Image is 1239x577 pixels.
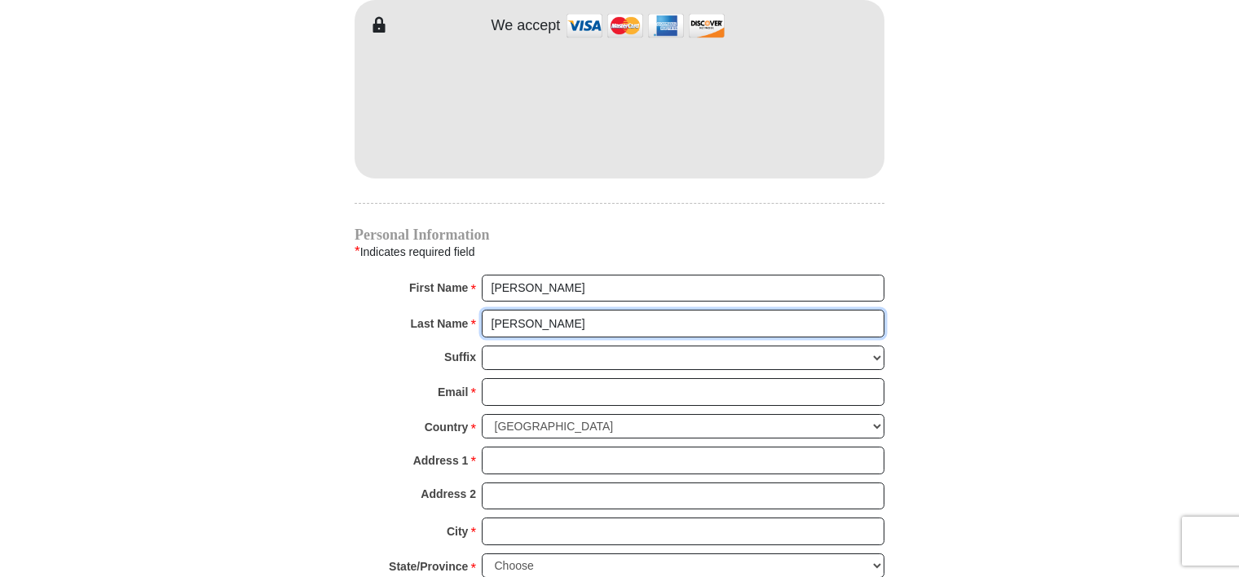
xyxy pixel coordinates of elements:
h4: Personal Information [355,228,884,241]
strong: City [447,520,468,543]
strong: Address 1 [413,449,469,472]
h4: We accept [492,17,561,35]
strong: Address 2 [421,482,476,505]
strong: Email [438,381,468,403]
div: Indicates required field [355,241,884,262]
strong: Suffix [444,346,476,368]
strong: Last Name [411,312,469,335]
strong: First Name [409,276,468,299]
img: credit cards accepted [564,8,727,43]
strong: Country [425,416,469,438]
